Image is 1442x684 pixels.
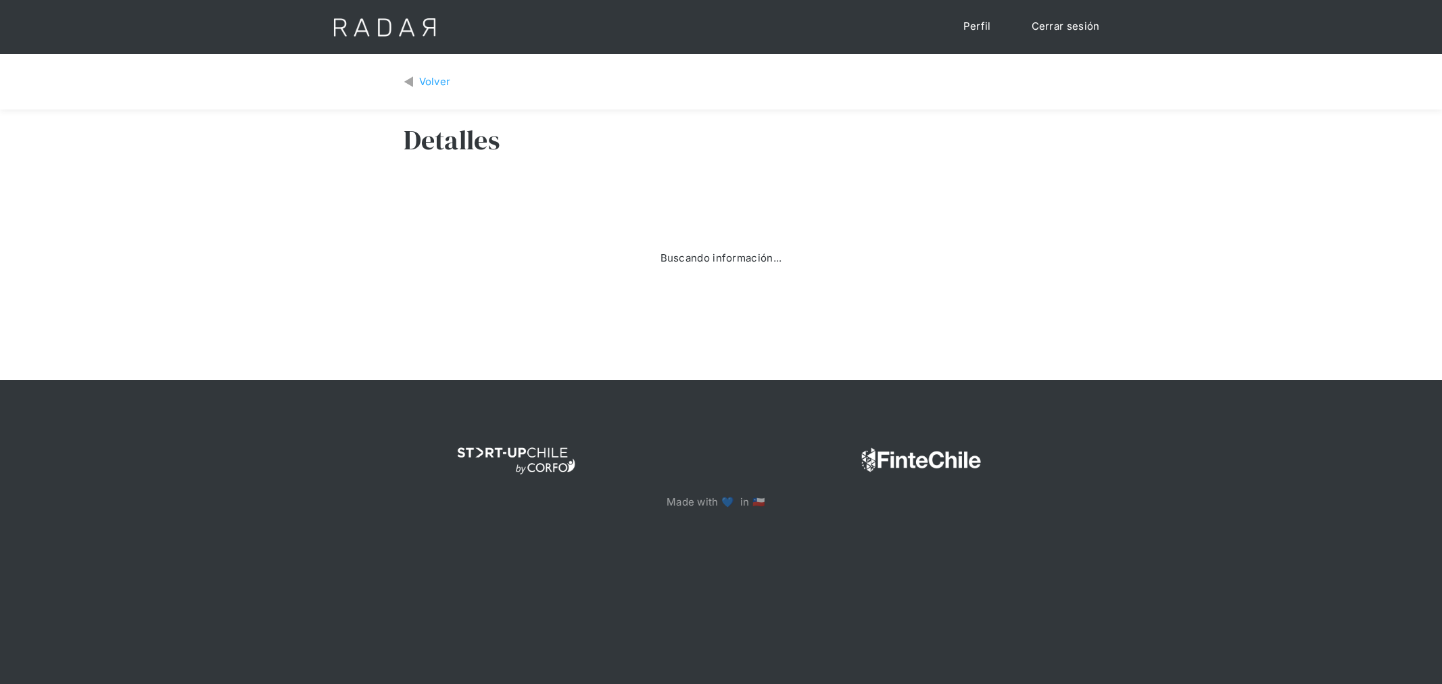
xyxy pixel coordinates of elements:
[667,495,775,510] p: Made with 💙 in 🇨🇱
[404,123,500,157] h3: Detalles
[404,74,451,90] a: Volver
[660,251,782,266] div: Buscando información...
[1018,14,1113,40] a: Cerrar sesión
[419,74,451,90] div: Volver
[950,14,1005,40] a: Perfil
